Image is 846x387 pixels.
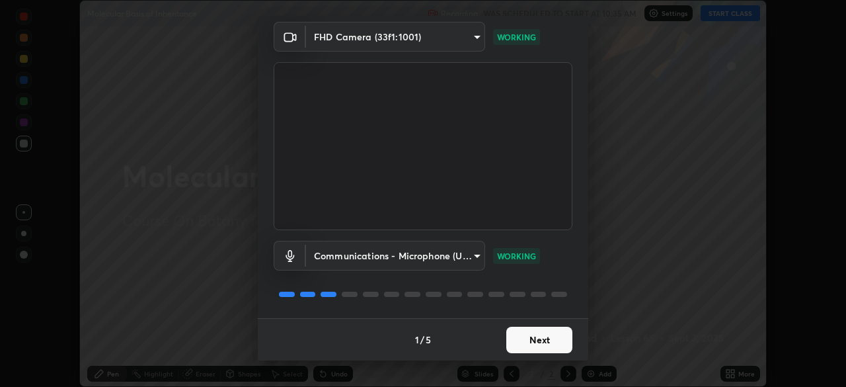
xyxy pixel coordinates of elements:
h4: 1 [415,333,419,347]
h4: / [420,333,424,347]
p: WORKING [497,250,536,262]
div: FHD Camera (33f1:1001) [306,22,485,52]
p: WORKING [497,31,536,43]
button: Next [506,327,572,353]
h4: 5 [426,333,431,347]
div: FHD Camera (33f1:1001) [306,241,485,271]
